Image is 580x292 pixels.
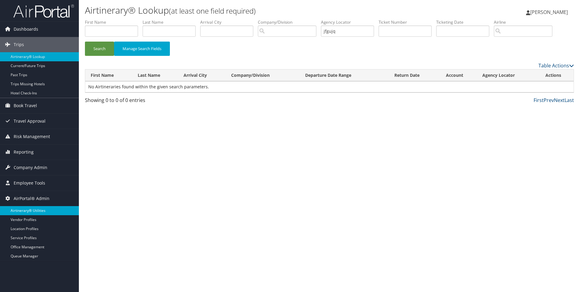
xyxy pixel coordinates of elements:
span: Employee Tools [14,175,45,191]
label: First Name [85,19,143,25]
label: Arrival City [200,19,258,25]
small: (at least one field required) [169,6,256,16]
a: Last [565,97,574,104]
span: Dashboards [14,22,38,37]
h1: Airtinerary® Lookup [85,4,411,17]
th: Account: activate to sort column ascending [440,70,477,81]
th: Last Name: activate to sort column ascending [132,70,178,81]
th: First Name: activate to sort column ascending [85,70,132,81]
a: Prev [544,97,554,104]
a: [PERSON_NAME] [526,3,574,21]
span: Reporting [14,144,34,160]
img: airportal-logo.png [13,4,74,18]
th: Arrival City: activate to sort column ascending [178,70,226,81]
span: Book Travel [14,98,37,113]
div: Showing 0 to 0 of 0 entries [85,97,201,107]
td: No Airtineraries found within the given search parameters. [85,81,574,92]
th: Departure Date Range: activate to sort column descending [300,70,389,81]
th: Return Date: activate to sort column ascending [389,70,440,81]
label: Company/Division [258,19,321,25]
button: Manage Search Fields [114,42,170,56]
span: Company Admin [14,160,47,175]
a: Next [554,97,565,104]
th: Company/Division [226,70,300,81]
span: Travel Approval [14,114,46,129]
label: Agency Locator [321,19,379,25]
button: Search [85,42,114,56]
label: Ticket Number [379,19,436,25]
th: Agency Locator: activate to sort column ascending [477,70,540,81]
a: First [534,97,544,104]
span: Risk Management [14,129,50,144]
label: Ticketing Date [436,19,494,25]
span: Trips [14,37,24,52]
a: Table Actions [538,62,574,69]
th: Actions [540,70,574,81]
label: Airline [494,19,557,25]
label: Last Name [143,19,200,25]
span: [PERSON_NAME] [530,9,568,15]
span: AirPortal® Admin [14,191,49,206]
